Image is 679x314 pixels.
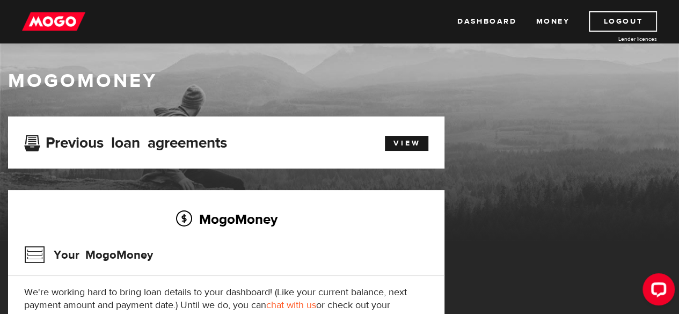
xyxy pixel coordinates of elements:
[385,136,428,151] a: View
[8,70,671,92] h1: MogoMoney
[457,11,516,32] a: Dashboard
[266,299,316,311] a: chat with us
[634,269,679,314] iframe: LiveChat chat widget
[24,134,227,148] h3: Previous loan agreements
[576,35,657,43] a: Lender licences
[22,11,85,32] img: mogo_logo-11ee424be714fa7cbb0f0f49df9e16ec.png
[536,11,570,32] a: Money
[24,241,153,269] h3: Your MogoMoney
[589,11,657,32] a: Logout
[24,208,428,230] h2: MogoMoney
